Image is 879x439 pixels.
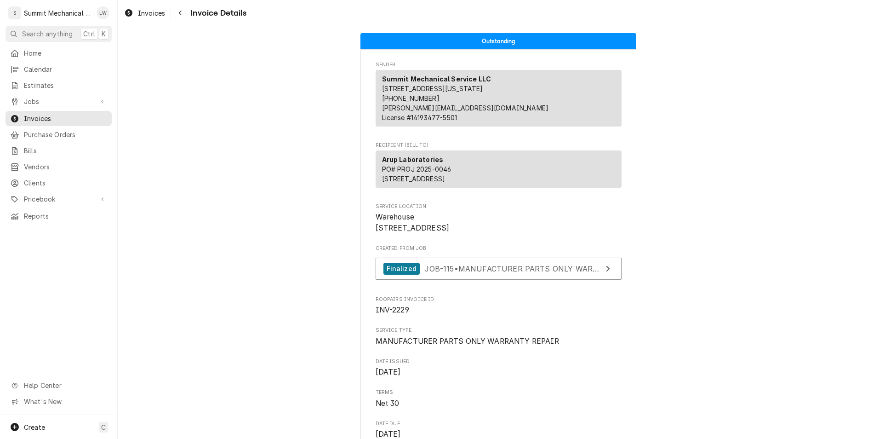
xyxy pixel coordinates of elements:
[6,62,112,77] a: Calendar
[188,7,246,19] span: Invoice Details
[376,142,622,192] div: Invoice Recipient
[24,97,93,106] span: Jobs
[24,178,107,188] span: Clients
[24,130,107,139] span: Purchase Orders
[8,6,21,19] div: S
[24,146,107,156] span: Bills
[6,111,112,126] a: Invoices
[376,150,622,188] div: Recipient (Bill To)
[6,127,112,142] a: Purchase Orders
[6,208,112,224] a: Reports
[6,191,112,207] a: Go to Pricebook
[376,70,622,127] div: Sender
[382,94,439,102] a: [PHONE_NUMBER]
[376,70,622,130] div: Sender
[376,61,622,131] div: Invoice Sender
[376,142,622,149] span: Recipient (Bill To)
[6,94,112,109] a: Go to Jobs
[382,75,491,83] strong: Summit Mechanical Service LLC
[376,327,622,347] div: Service Type
[120,6,169,21] a: Invoices
[376,212,622,233] span: Service Location
[382,114,457,121] span: License # 14193477-5501
[376,296,622,316] div: Roopairs Invoice ID
[6,78,112,93] a: Estimates
[376,213,450,232] span: Warehouse [STREET_ADDRESS]
[6,175,112,191] a: Clients
[83,29,95,39] span: Ctrl
[24,423,45,431] span: Create
[376,203,622,210] span: Service Location
[376,367,622,378] span: Date Issued
[24,194,93,204] span: Pricebook
[376,305,622,316] span: Roopairs Invoice ID
[376,430,401,439] span: [DATE]
[376,327,622,334] span: Service Type
[376,245,622,252] span: Created From Job
[6,143,112,158] a: Bills
[376,399,400,408] span: Net 30
[376,368,401,376] span: [DATE]
[173,6,188,20] button: Navigate back
[376,245,622,284] div: Created From Job
[97,6,109,19] div: LW
[376,150,622,191] div: Recipient (Bill To)
[24,114,107,123] span: Invoices
[382,156,444,163] strong: Arup Laboratories
[6,394,112,409] a: Go to What's New
[376,398,622,409] span: Terms
[482,38,515,44] span: Outstanding
[24,64,107,74] span: Calendar
[424,264,650,273] span: JOB-115 • MANUFACTURER PARTS ONLY WARRANTY REPAIR
[24,211,107,221] span: Reports
[24,397,106,406] span: What's New
[376,296,622,303] span: Roopairs Invoice ID
[383,263,420,275] div: Finalized
[24,8,91,18] div: Summit Mechanical Service LLC
[101,422,106,432] span: C
[22,29,73,39] span: Search anything
[6,46,112,61] a: Home
[6,378,112,393] a: Go to Help Center
[138,8,165,18] span: Invoices
[376,61,622,69] span: Sender
[382,104,549,112] a: [PERSON_NAME][EMAIL_ADDRESS][DOMAIN_NAME]
[382,85,483,92] span: [STREET_ADDRESS][US_STATE]
[102,29,106,39] span: K
[376,336,622,347] span: Service Type
[376,420,622,427] span: Date Due
[376,306,409,314] span: INV-2229
[376,358,622,365] span: Date Issued
[376,258,622,280] a: View Job
[24,381,106,390] span: Help Center
[97,6,109,19] div: Landon Weeks's Avatar
[376,389,622,396] span: Terms
[382,165,451,183] span: PO# PROJ 2025-0046 [STREET_ADDRESS]
[376,389,622,409] div: Terms
[24,81,107,90] span: Estimates
[24,162,107,172] span: Vendors
[376,203,622,234] div: Service Location
[376,337,559,346] span: MANUFACTURER PARTS ONLY WARRANTY REPAIR
[376,358,622,378] div: Date Issued
[360,33,636,49] div: Status
[24,48,107,58] span: Home
[6,26,112,42] button: Search anythingCtrlK
[6,159,112,174] a: Vendors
